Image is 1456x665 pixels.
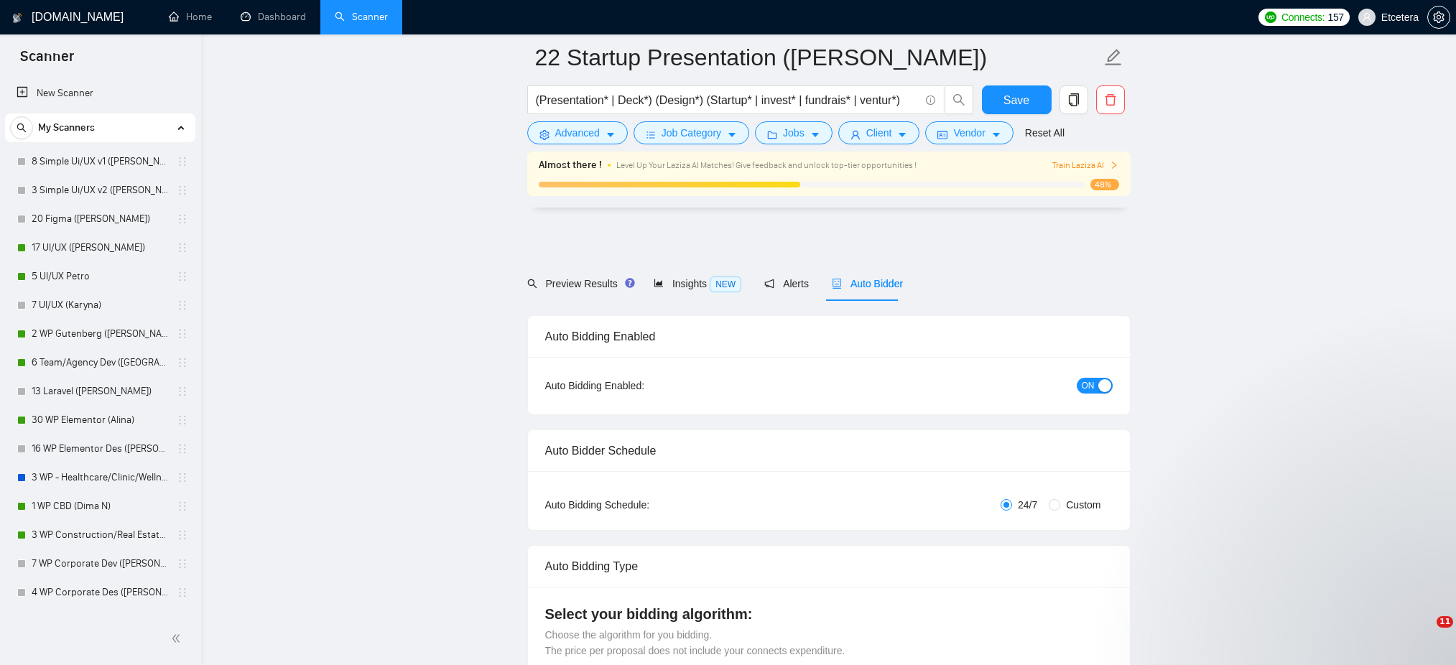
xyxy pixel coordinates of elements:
[335,11,388,23] a: searchScanner
[32,147,168,176] a: 8 Simple Ui/UX v1 ([PERSON_NAME])
[1407,616,1442,651] iframe: Intercom live chat
[545,316,1113,357] div: Auto Bidding Enabled
[545,629,845,656] span: Choose the algorithm for you bidding. The price per proposal does not include your connects expen...
[623,276,636,289] div: Tooltip anchor
[1060,497,1106,513] span: Custom
[1110,161,1118,169] span: right
[5,79,195,108] li: New Scanner
[897,129,907,140] span: caret-down
[755,121,833,144] button: folderJobscaret-down
[654,278,664,288] span: area-chart
[545,378,734,394] div: Auto Bidding Enabled:
[527,121,628,144] button: settingAdvancedcaret-down
[32,320,168,348] a: 2 WP Gutenberg ([PERSON_NAME] Br)
[32,549,168,578] a: 7 WP Corporate Dev ([PERSON_NAME] B)
[654,278,741,289] span: Insights
[535,39,1101,75] input: Scanner name...
[545,604,1113,624] h4: Select your bidding algorithm:
[539,129,550,140] span: setting
[536,91,919,109] input: Search Freelance Jobs...
[32,521,168,549] a: 3 WP Construction/Real Estate Website Development ([PERSON_NAME] B)
[169,11,212,23] a: homeHome
[1052,159,1118,172] button: Train Laziza AI
[832,278,903,289] span: Auto Bidder
[1003,91,1029,109] span: Save
[177,414,188,426] span: holder
[832,279,842,289] span: robot
[1428,11,1450,23] span: setting
[32,233,168,262] a: 17 UI/UX ([PERSON_NAME])
[177,443,188,455] span: holder
[1265,11,1276,23] img: upwork-logo.png
[1427,11,1450,23] a: setting
[1012,497,1043,513] span: 24/7
[9,46,85,76] span: Scanner
[177,271,188,282] span: holder
[662,125,721,141] span: Job Category
[945,85,973,114] button: search
[991,129,1001,140] span: caret-down
[1059,85,1088,114] button: copy
[1281,9,1325,25] span: Connects:
[32,262,168,291] a: 5 UI/UX Petro
[177,299,188,311] span: holder
[32,348,168,377] a: 6 Team/Agency Dev ([GEOGRAPHIC_DATA])
[1060,93,1088,106] span: copy
[710,276,741,292] span: NEW
[545,497,734,513] div: Auto Bidding Schedule:
[32,434,168,463] a: 16 WP Elementor Des ([PERSON_NAME])
[32,578,168,607] a: 4 WP Corporate Des ([PERSON_NAME])
[727,129,737,140] span: caret-down
[177,529,188,541] span: holder
[953,125,985,141] span: Vendor
[12,6,22,29] img: logo
[1082,378,1095,394] span: ON
[177,587,188,598] span: holder
[1362,12,1372,22] span: user
[1096,85,1125,114] button: delete
[177,501,188,512] span: holder
[850,129,861,140] span: user
[177,185,188,196] span: holder
[1437,616,1453,628] span: 11
[32,377,168,406] a: 13 Laravel ([PERSON_NAME])
[926,96,935,105] span: info-circle
[17,79,184,108] a: New Scanner
[555,125,600,141] span: Advanced
[32,406,168,434] a: 30 WP Elementor (Alina)
[177,156,188,167] span: holder
[32,205,168,233] a: 20 Figma ([PERSON_NAME])
[177,328,188,340] span: holder
[177,386,188,397] span: holder
[634,121,749,144] button: barsJob Categorycaret-down
[783,125,804,141] span: Jobs
[1090,179,1119,190] span: 48%
[32,607,168,636] a: 7 WP E-commerce Development ([PERSON_NAME] B)
[866,125,892,141] span: Client
[606,129,616,140] span: caret-down
[38,113,95,142] span: My Scanners
[1427,6,1450,29] button: setting
[11,123,32,133] span: search
[171,631,185,646] span: double-left
[177,558,188,569] span: holder
[32,492,168,521] a: 1 WP CBD (Dima N)
[945,93,973,106] span: search
[616,160,917,170] span: Level Up Your Laziza AI Matches! Give feedback and unlock top-tier opportunities !
[32,176,168,205] a: 3 Simple Ui/UX v2 ([PERSON_NAME])
[545,546,1113,587] div: Auto Bidding Type
[177,357,188,368] span: holder
[241,11,306,23] a: dashboardDashboard
[767,129,777,140] span: folder
[810,129,820,140] span: caret-down
[32,463,168,492] a: 3 WP - Healthcare/Clinic/Wellness/Beauty (Dima N)
[838,121,920,144] button: userClientcaret-down
[1104,48,1123,67] span: edit
[177,213,188,225] span: holder
[527,278,631,289] span: Preview Results
[527,279,537,289] span: search
[32,291,168,320] a: 7 UI/UX (Karyna)
[1025,125,1065,141] a: Reset All
[937,129,947,140] span: idcard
